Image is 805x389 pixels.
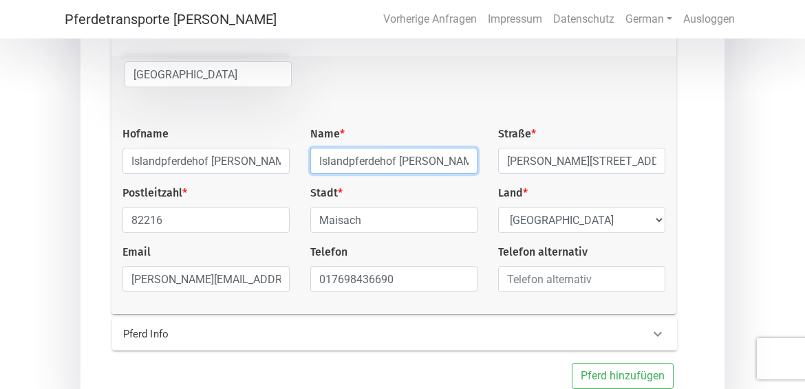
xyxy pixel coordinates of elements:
[310,148,477,174] input: Name
[548,5,620,33] a: Datenschutz
[122,207,290,233] input: Postleitzahl
[498,244,588,260] label: Telefon alternativ
[122,266,290,292] input: Email
[122,244,151,260] label: Email
[310,244,347,260] label: Telefon
[498,126,536,142] label: Straße
[112,318,677,351] div: Pferd Info
[498,266,665,292] input: Telefon alternativ
[572,363,674,389] button: Pferd hinzufügen
[125,61,292,87] input: Ort mit Google Maps suchen
[310,185,343,201] label: Stadt
[122,148,290,174] input: Farm Name
[111,56,676,314] div: Zieladresse
[65,5,277,33] a: Pferdetransporte [PERSON_NAME]
[378,5,482,33] a: Vorherige Anfragen
[678,5,740,33] a: Ausloggen
[310,266,477,292] input: Telefon
[310,207,477,233] input: Stadt
[620,5,678,33] a: German
[498,185,528,201] label: Land
[310,126,345,142] label: Name
[123,326,362,342] p: Pferd Info
[122,126,169,142] label: Hofname
[498,148,665,174] input: Straße
[482,5,548,33] a: Impressum
[122,185,187,201] label: Postleitzahl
